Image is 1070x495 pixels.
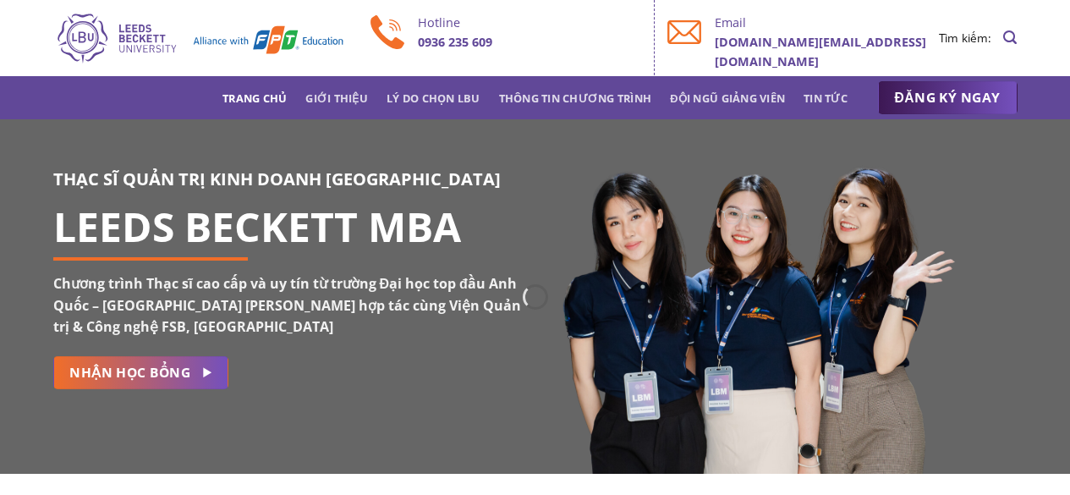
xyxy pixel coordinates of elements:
[715,34,926,69] b: [DOMAIN_NAME][EMAIL_ADDRESS][DOMAIN_NAME]
[1003,21,1017,54] a: Search
[53,274,521,336] strong: Chương trình Thạc sĩ cao cấp và uy tín từ trường Đại học top đầu Anh Quốc – [GEOGRAPHIC_DATA] [PE...
[69,362,190,383] span: NHẬN HỌC BỔNG
[804,83,848,113] a: Tin tức
[670,83,785,113] a: Đội ngũ giảng viên
[878,81,1018,115] a: ĐĂNG KÝ NGAY
[895,87,1001,108] span: ĐĂNG KÝ NGAY
[53,217,523,237] h1: LEEDS BECKETT MBA
[305,83,368,113] a: Giới thiệu
[222,83,287,113] a: Trang chủ
[53,11,345,65] img: Thạc sĩ Quản trị kinh doanh Quốc tế
[418,13,642,32] p: Hotline
[418,34,492,50] b: 0936 235 609
[939,29,991,47] li: Tìm kiếm:
[53,166,523,193] h3: THẠC SĨ QUẢN TRỊ KINH DOANH [GEOGRAPHIC_DATA]
[53,356,228,389] a: NHẬN HỌC BỔNG
[715,13,939,32] p: Email
[387,83,480,113] a: Lý do chọn LBU
[499,83,652,113] a: Thông tin chương trình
